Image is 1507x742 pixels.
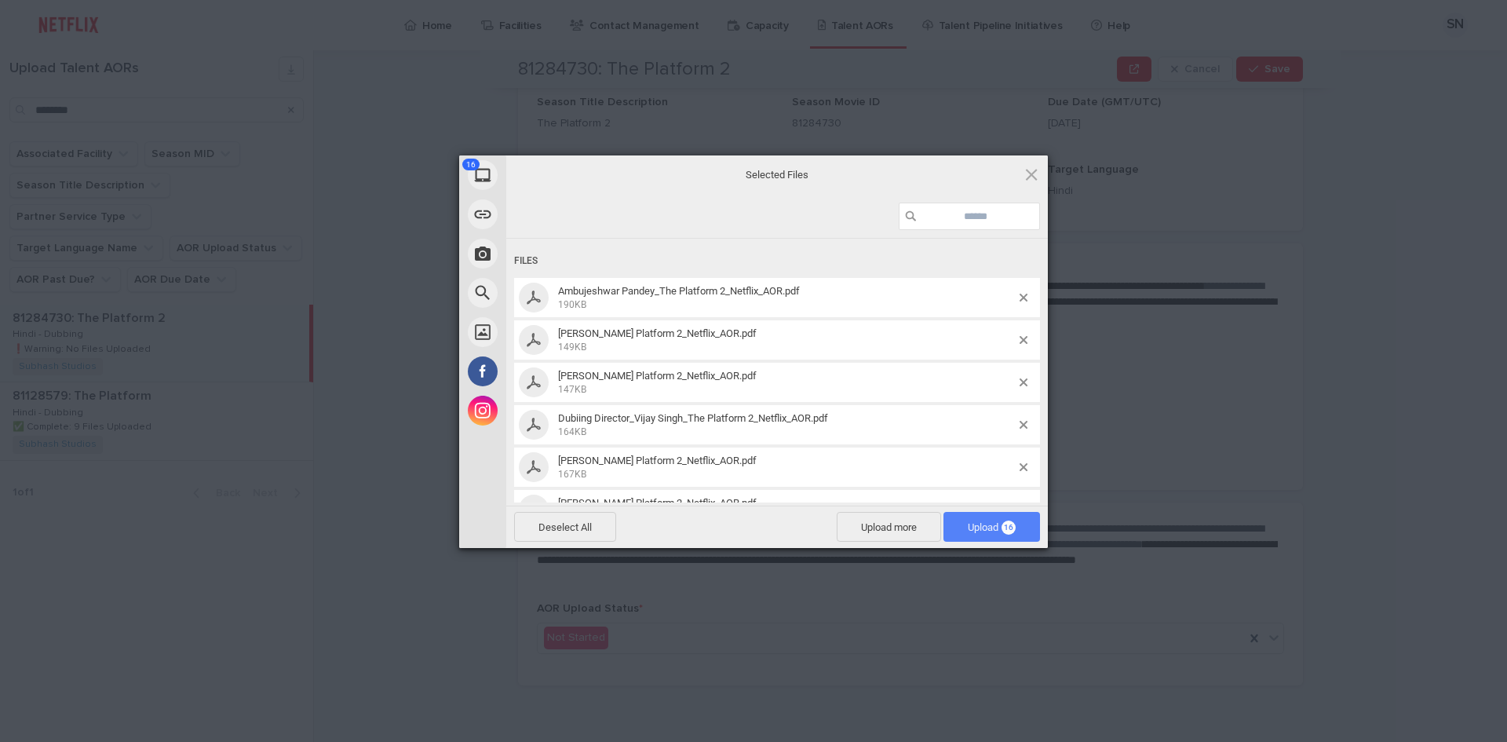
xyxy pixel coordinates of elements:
span: Click here or hit ESC to close picker [1023,166,1040,183]
span: 190KB [558,299,586,310]
span: Upload more [837,512,941,542]
span: 147KB [558,384,586,395]
span: Arushi Talwar_The Platform 2_Netflix_AOR.pdf [553,327,1020,353]
span: 167KB [558,469,586,480]
div: Take Photo [459,234,648,273]
div: Instagram [459,391,648,430]
div: My Device [459,155,648,195]
span: Ambujeshwar Pandey_The Platform 2_Netflix_AOR.pdf [553,285,1020,311]
div: Unsplash [459,313,648,352]
div: Web Search [459,273,648,313]
span: [PERSON_NAME] Platform 2_Netflix_AOR.pdf [558,370,757,382]
span: Ambujeshwar Pandey_The Platform 2_Netflix_AOR.pdf [558,285,800,297]
div: Facebook [459,352,648,391]
span: Dubiing Director_Vijay Singh_The Platform 2_Netflix_AOR.pdf [558,412,828,424]
span: Upload [968,521,1016,533]
span: 16 [1002,521,1016,535]
span: Krishna Dasadiya_The Platform 2_Netflix_AOR.pdf [553,497,1020,523]
span: 16 [462,159,480,170]
span: Deselect All [514,512,616,542]
span: [PERSON_NAME] Platform 2_Netflix_AOR.pdf [558,455,757,466]
span: 149KB [558,342,586,353]
div: Link (URL) [459,195,648,234]
div: Files [514,247,1040,276]
span: Dubiing Director_Vijay Singh_The Platform 2_Netflix_AOR.pdf [553,412,1020,438]
span: 164KB [558,426,586,437]
span: Selected Files [620,167,934,181]
span: [PERSON_NAME] Platform 2_Netflix_AOR.pdf [558,327,757,339]
span: Balvinder Kaur_The Platform 2_Netflix_AOR.pdf [553,370,1020,396]
span: [PERSON_NAME] Platform 2_Netflix_AOR.pdf [558,497,757,509]
span: Upload [943,512,1040,542]
span: Jeetendra Dasadiya_The Platform 2_Netflix_AOR.pdf [553,455,1020,481]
